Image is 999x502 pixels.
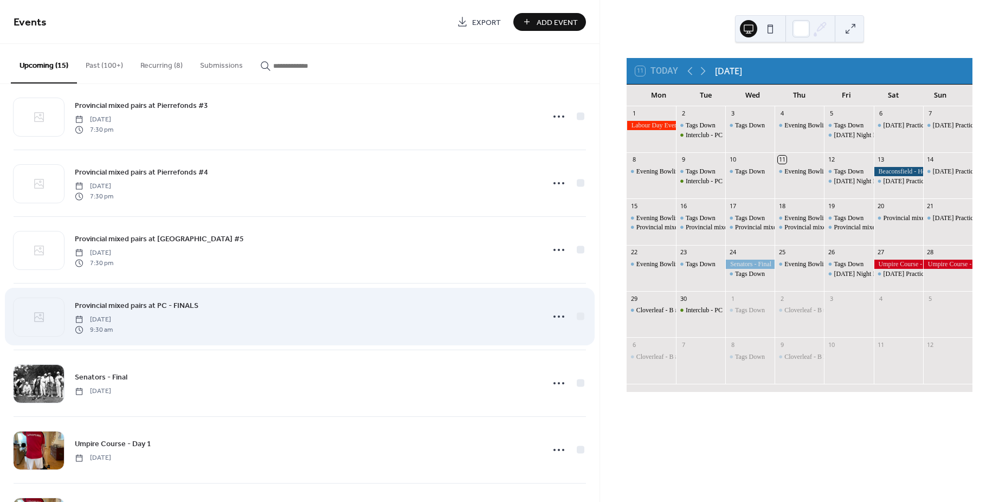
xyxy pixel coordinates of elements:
[679,294,687,303] div: 30
[630,248,638,256] div: 22
[627,214,676,223] div: Evening Bowling
[75,166,208,178] a: Provincial mixed pairs at Pierrefonds #4
[884,177,927,186] div: [DATE] Practice
[686,121,716,130] div: Tags Down
[824,260,873,269] div: Tags Down
[635,85,682,106] div: Mon
[630,110,638,118] div: 1
[926,156,934,164] div: 14
[735,167,765,176] div: Tags Down
[776,85,823,106] div: Thu
[874,167,923,176] div: Beaconsfield - Herb Linder
[725,214,775,223] div: Tags Down
[676,306,725,315] div: Interclub - PC
[679,202,687,210] div: 16
[824,167,873,176] div: Tags Down
[676,223,725,232] div: Provincial mixed pairs at Westmount #2
[630,202,638,210] div: 15
[676,121,725,130] div: Tags Down
[824,121,873,130] div: Tags Down
[926,294,934,303] div: 5
[636,260,682,269] div: Evening Bowling
[75,191,113,201] span: 7:30 pm
[778,110,786,118] div: 4
[75,234,244,245] span: Provincial mixed pairs at [GEOGRAPHIC_DATA] #5
[735,306,765,315] div: Tags Down
[75,248,113,258] span: [DATE]
[636,223,782,232] div: Provincial mixed pairs at [GEOGRAPHIC_DATA] - #1
[729,294,737,303] div: 1
[933,167,976,176] div: [DATE] Practice
[77,44,132,82] button: Past (100+)
[834,260,863,269] div: Tags Down
[778,294,786,303] div: 2
[725,223,775,232] div: Provincial mixed pairs at Pierrefonds #3
[923,214,972,223] div: Sunday Practice
[75,315,113,325] span: [DATE]
[75,125,113,134] span: 7:30 pm
[75,99,208,112] a: Provincial mixed pairs at Pierrefonds #3
[472,17,501,28] span: Export
[784,214,830,223] div: Evening Bowling
[877,202,885,210] div: 20
[917,85,964,106] div: Sun
[686,167,716,176] div: Tags Down
[824,131,873,140] div: Friday Night Lights
[874,269,923,279] div: Saturday Practice
[824,177,873,186] div: Friday Night Lights
[75,437,151,450] a: Umpire Course - Day 1
[735,214,765,223] div: Tags Down
[827,248,835,256] div: 26
[636,352,682,362] div: Cloverleaf - B #3
[449,13,509,31] a: Export
[75,115,113,125] span: [DATE]
[933,214,976,223] div: [DATE] Practice
[775,167,824,176] div: Evening Bowling
[870,85,917,106] div: Sat
[75,182,113,191] span: [DATE]
[75,325,113,334] span: 9:30 am
[676,214,725,223] div: Tags Down
[735,223,840,232] div: Provincial mixed pairs at Pierrefonds #3
[874,260,923,269] div: Umpire Course - Day 1
[784,223,890,232] div: Provincial mixed pairs at Pierrefonds #4
[834,121,863,130] div: Tags Down
[824,269,873,279] div: Friday Night Lights
[715,65,742,78] div: [DATE]
[834,167,863,176] div: Tags Down
[627,352,676,362] div: Cloverleaf - B #3
[784,121,830,130] div: Evening Bowling
[686,260,716,269] div: Tags Down
[775,223,824,232] div: Provincial mixed pairs at Pierrefonds #4
[827,110,835,118] div: 5
[827,340,835,349] div: 10
[778,202,786,210] div: 18
[75,372,127,383] span: Senators - Final
[679,156,687,164] div: 9
[627,121,676,130] div: Labour Day Event - BBQ and game
[923,121,972,130] div: Sunday Practice
[735,121,765,130] div: Tags Down
[884,214,987,223] div: Provincial mixed pairs at PC - FINALS
[729,85,776,106] div: Wed
[775,260,824,269] div: Evening Bowling
[823,85,870,106] div: Fri
[784,352,846,362] div: Cloverleaf - B FINALS
[75,233,244,245] a: Provincial mixed pairs at [GEOGRAPHIC_DATA] #5
[877,340,885,349] div: 11
[933,121,976,130] div: [DATE] Practice
[75,300,198,312] span: Provincial mixed pairs at PC - FINALS
[75,100,208,112] span: Provincial mixed pairs at Pierrefonds #3
[834,214,863,223] div: Tags Down
[191,44,252,82] button: Submissions
[775,214,824,223] div: Evening Bowling
[627,260,676,269] div: Evening Bowling
[778,340,786,349] div: 9
[775,121,824,130] div: Evening Bowling
[630,294,638,303] div: 29
[627,306,676,315] div: Cloverleaf - B #1
[877,156,885,164] div: 13
[676,167,725,176] div: Tags Down
[729,202,737,210] div: 17
[778,156,786,164] div: 11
